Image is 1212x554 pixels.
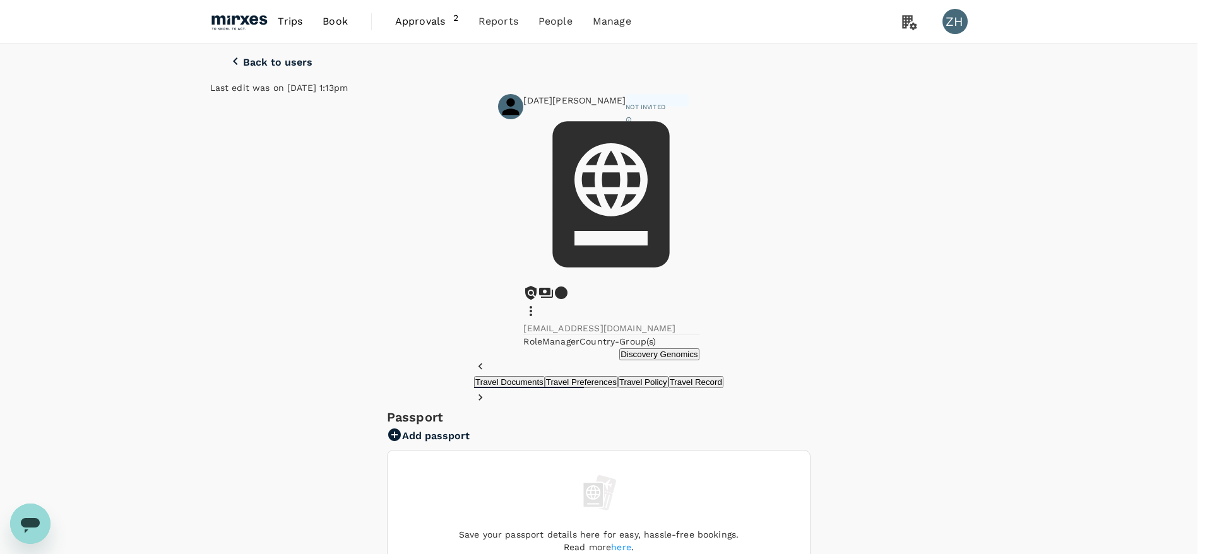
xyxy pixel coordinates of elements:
[210,8,268,35] img: Mirxes Pte Ltd
[278,14,302,29] span: Trips
[619,336,656,346] span: Group(s)
[478,14,518,29] span: Reports
[387,407,811,427] h6: Passport
[618,376,668,388] button: Travel Policy
[523,95,626,105] span: [DATE][PERSON_NAME]
[523,323,675,333] span: [EMAIL_ADDRESS][DOMAIN_NAME]
[323,14,348,29] span: Book
[210,81,988,94] p: Last edit was on [DATE] 1:13pm
[453,11,458,32] span: 2
[523,336,542,346] span: Role
[564,541,634,553] p: Read more .
[538,14,573,29] span: People
[243,57,312,68] p: Back to users
[542,336,579,346] span: Manager
[942,9,968,34] div: ZH
[579,336,615,346] span: Country
[621,350,698,359] span: Discovery Genomics
[387,427,470,445] button: Add passport
[474,376,545,388] button: Travel Documents
[615,336,619,346] span: -
[611,542,631,552] a: here
[459,528,739,541] p: Save your passport details here for easy, hassle-free bookings.
[545,376,618,388] button: Travel Preferences
[576,471,621,515] img: empty passport
[626,103,689,112] p: Not invited
[593,14,631,29] span: Manage
[668,376,723,388] button: Travel Record
[395,14,453,29] span: Approvals
[10,504,50,544] iframe: Button to launch messaging window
